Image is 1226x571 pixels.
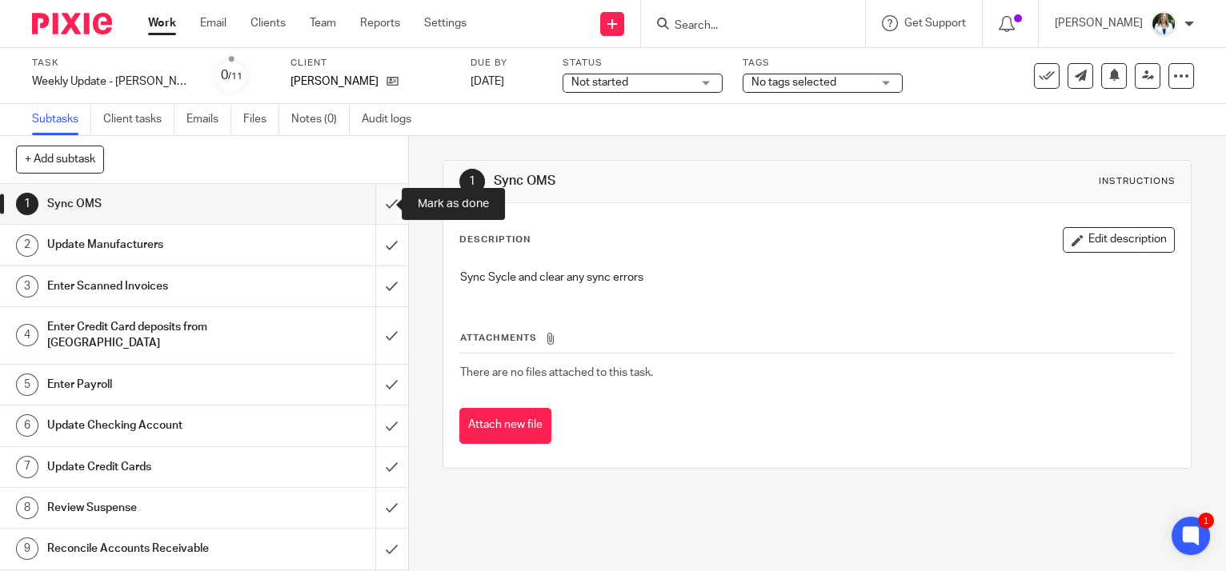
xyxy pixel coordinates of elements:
a: Work [148,15,176,31]
div: Instructions [1098,175,1175,188]
p: [PERSON_NAME] [290,74,379,90]
a: Clients [250,15,286,31]
span: Get Support [904,18,966,29]
div: Weekly Update - [PERSON_NAME] [32,74,192,90]
div: 1 [1198,513,1214,529]
a: Client tasks [103,104,174,135]
span: No tags selected [751,77,836,88]
p: [PERSON_NAME] [1055,15,1143,31]
button: Edit description [1063,227,1175,253]
h1: Enter Credit Card deposits from [GEOGRAPHIC_DATA] [47,315,255,356]
div: Weekly Update - Harrell [32,74,192,90]
a: Files [243,104,279,135]
div: 1 [459,169,485,194]
div: 7 [16,456,38,478]
label: Tags [743,57,903,70]
h1: Enter Payroll [47,373,255,397]
span: There are no files attached to this task. [460,367,653,378]
a: Reports [360,15,400,31]
span: [DATE] [471,76,504,87]
a: Email [200,15,226,31]
a: Team [310,15,336,31]
input: Search [673,19,817,34]
p: Description [459,234,531,246]
span: Not started [571,77,628,88]
h1: Review Suspense [47,496,255,520]
div: 5 [16,373,38,396]
h1: Enter Scanned Invoices [47,274,255,298]
h1: Sync OMS [494,173,851,190]
div: 6 [16,414,38,437]
small: /11 [228,72,242,81]
p: Sync Sycle and clear any sync errors [460,270,1174,285]
h1: Sync OMS [47,192,255,216]
div: 4 [16,324,38,346]
h1: Update Manufacturers [47,233,255,257]
h1: Update Credit Cards [47,455,255,479]
button: Attach new file [459,408,551,444]
img: Robynn%20Maedl%20-%202025.JPG [1151,11,1176,37]
a: Notes (0) [291,104,350,135]
a: Subtasks [32,104,91,135]
label: Due by [471,57,543,70]
label: Client [290,57,451,70]
h1: Reconcile Accounts Receivable [47,537,255,561]
div: 9 [16,537,38,560]
img: Pixie [32,13,112,34]
span: Attachments [460,333,537,342]
div: 0 [221,66,242,85]
div: 2 [16,234,38,257]
label: Status [563,57,723,70]
a: Settings [424,15,467,31]
a: Audit logs [362,104,423,135]
label: Task [32,57,192,70]
div: 8 [16,497,38,519]
div: 1 [16,193,38,215]
button: + Add subtask [16,146,104,173]
a: Emails [186,104,231,135]
div: 3 [16,275,38,297]
h1: Update Checking Account [47,413,255,437]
